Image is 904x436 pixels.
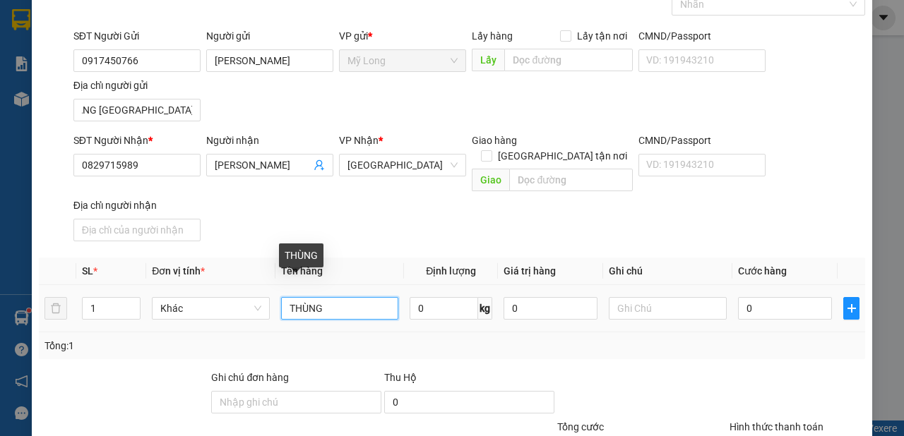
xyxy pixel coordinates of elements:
div: [PERSON_NAME] [12,29,155,46]
div: SĐT Người Nhận [73,133,201,148]
span: Giao hàng [472,135,517,146]
span: Lấy hàng [472,30,513,42]
button: plus [843,297,860,320]
input: 0 [504,297,597,320]
div: CMND/Passport [638,133,766,148]
span: Khác [160,298,261,319]
span: Mỹ Long [347,50,458,71]
div: [GEOGRAPHIC_DATA] [165,12,309,44]
input: Địa chỉ của người gửi [73,99,201,121]
div: Người nhận [206,133,333,148]
span: Đơn vị tính [152,265,205,277]
div: PHÁT [165,44,309,61]
span: Lấy tận nơi [571,28,633,44]
span: Lấy [472,49,504,71]
span: Gửi: [12,13,34,28]
span: Giao [472,169,509,191]
span: Thu Hộ [384,372,417,383]
span: user-add [314,159,325,171]
input: Dọc đường [509,169,632,191]
span: Giá trị hàng [504,265,556,277]
span: Cước hàng [738,265,787,277]
div: Địa chỉ người nhận [73,198,201,213]
span: Nhận: [165,12,199,27]
div: Tổng: 1 [44,338,350,353]
div: Người gửi [206,28,333,44]
div: VP gửi [339,28,466,44]
button: delete [44,297,67,320]
th: Ghi chú [603,258,732,285]
div: SĐT Người Gửi [73,28,201,44]
label: Hình thức thanh toán [730,421,823,432]
span: plus [844,303,859,314]
span: Tổng cước [557,421,604,432]
div: ẤP 2 [GEOGRAPHIC_DATA] [12,66,155,99]
span: [GEOGRAPHIC_DATA] tận nơi [492,148,633,164]
input: VD: Bàn, Ghế [281,297,399,320]
span: kg [478,297,492,320]
input: Địa chỉ của người nhận [73,219,201,241]
div: THÙNG [279,243,323,267]
span: SL [82,265,93,277]
div: Địa chỉ người gửi [73,78,201,93]
span: VP Nhận [339,135,379,146]
span: Định lượng [426,265,476,277]
div: 0773614035 [165,61,309,80]
input: Ghi Chú [609,297,727,320]
div: Mỹ Long [12,12,155,29]
input: Ghi chú đơn hàng [211,391,381,413]
div: 0986907707 [12,46,155,66]
span: Sài Gòn [347,155,458,176]
div: CMND/Passport [638,28,766,44]
input: Dọc đường [504,49,632,71]
label: Ghi chú đơn hàng [211,372,289,383]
